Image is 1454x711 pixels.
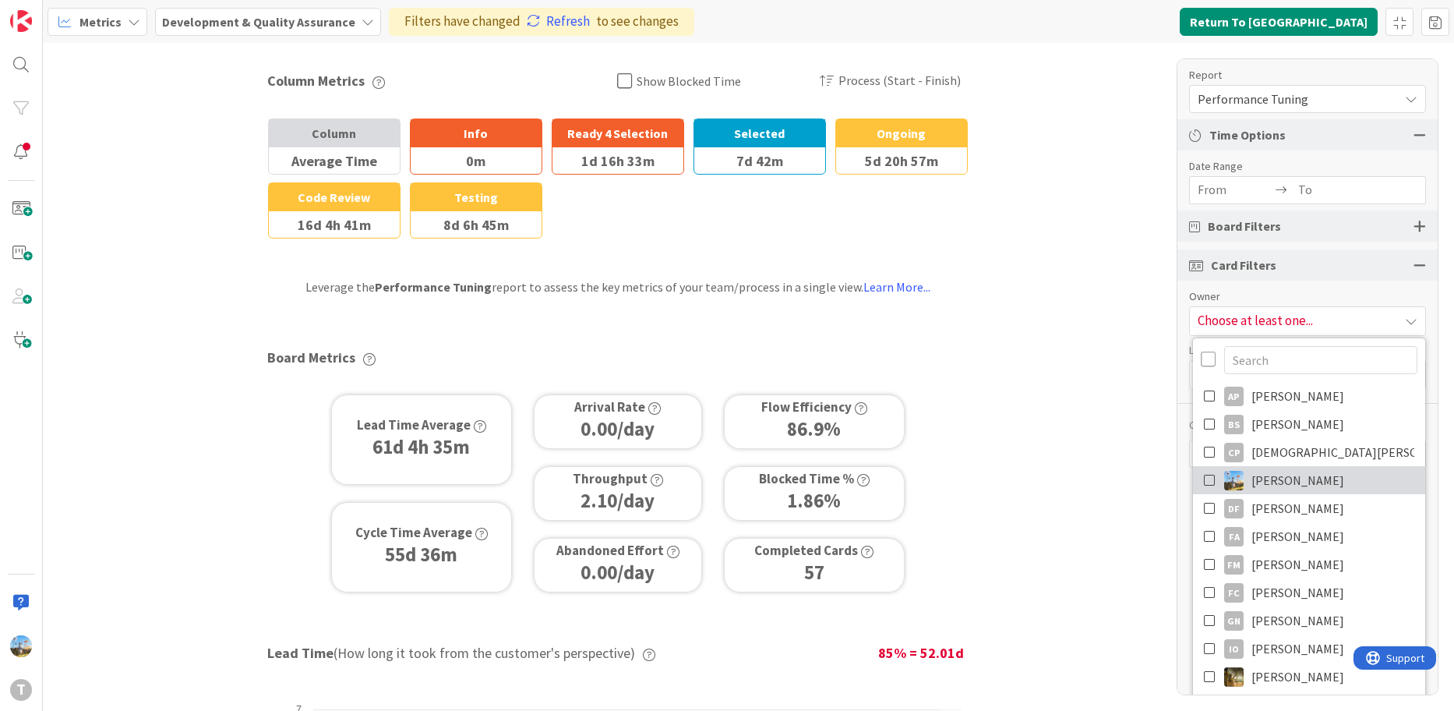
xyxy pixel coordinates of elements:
div: 1.86 % [787,486,841,516]
a: DG[PERSON_NAME] [1193,466,1425,494]
div: Ongoing [836,119,967,147]
div: 2.10/day [581,486,655,516]
span: [PERSON_NAME] [1251,497,1344,520]
div: Arrival Rate [574,399,661,415]
span: [PERSON_NAME] [1251,553,1344,576]
span: Time Options [1209,126,1286,144]
div: 57 [804,558,824,588]
div: FA [1224,527,1244,547]
a: CP[DEMOGRAPHIC_DATA][PERSON_NAME] [1193,438,1425,466]
div: GN [1224,611,1244,631]
img: JC [1224,667,1244,687]
div: Selected [694,119,825,147]
a: FC[PERSON_NAME] [1193,578,1425,607]
div: 16d 4h 41m [269,211,400,238]
span: Column Metrics [267,66,365,95]
span: [PERSON_NAME] [1251,637,1344,660]
div: Column [269,119,400,147]
span: [PERSON_NAME] [1251,469,1344,492]
span: Board Metrics [267,343,355,372]
span: [PERSON_NAME] [1251,609,1344,632]
button: Return To [GEOGRAPHIC_DATA] [1180,8,1378,36]
div: Leverage the report to assess the key metrics of your team/process in a single view. [305,278,930,296]
div: AP [1224,387,1244,406]
div: Cycle Time Average [355,525,488,540]
div: Custom Fields [1189,417,1426,433]
div: 86.9 % [787,415,841,444]
div: Throughput [573,471,663,486]
a: AP[PERSON_NAME] [1193,382,1425,410]
img: DG [1224,471,1244,490]
div: Report [1189,67,1410,83]
div: Completed Cards [754,543,873,558]
div: Choose at least one... [1190,307,1425,335]
a: GN[PERSON_NAME] [1193,607,1425,635]
b: Performance Tuning [375,279,492,295]
span: [PERSON_NAME] [1251,412,1344,436]
div: Abandoned Effort [556,543,679,558]
div: Info [411,119,542,147]
div: 5d 20h 57m [836,147,967,174]
div: Flow Efficiency [761,399,867,415]
div: 55d 36m [385,540,457,570]
span: Support [33,2,71,21]
a: JC[PERSON_NAME] [1193,663,1425,691]
div: Blocked Time % [759,471,870,486]
span: Owner [1189,288,1410,305]
div: Code Review [269,183,400,211]
div: FC [1224,583,1244,603]
span: Card Filters [1211,256,1276,274]
a: FM[PERSON_NAME] [1193,550,1425,578]
div: 0.00/day [581,415,655,444]
input: To [1298,177,1372,203]
div: CP [1224,443,1244,462]
span: Metrics [79,12,122,31]
input: Search [1224,346,1417,374]
button: Show Blocked Time [617,66,812,95]
span: 85% = 52.01d [655,638,964,667]
span: Board Filters [1208,217,1281,235]
b: Lead Time [267,644,334,662]
span: [PERSON_NAME] [1251,384,1344,408]
div: T [10,679,32,701]
img: DG [10,635,32,657]
span: Process (Start - Finish) [838,66,961,95]
a: FA[PERSON_NAME] [1193,522,1425,550]
span: [PERSON_NAME] [1251,525,1344,548]
span: (How long it took from the customer's perspective) [267,638,635,667]
a: IO[PERSON_NAME] [1193,635,1425,663]
div: IO [1224,639,1244,659]
div: Date Range [1189,158,1410,175]
span: Performance Tuning [1198,88,1391,110]
span: [PERSON_NAME] [1251,581,1344,604]
div: 61d 4h 35m [372,433,470,462]
a: BS[PERSON_NAME] [1193,410,1425,438]
div: 0.00/day [581,558,655,588]
div: Average Time [269,147,400,174]
a: Learn More... [863,279,930,295]
div: FM [1224,555,1244,575]
span: Show Blocked Time [637,69,741,93]
div: DF [1224,499,1244,518]
span: [DEMOGRAPHIC_DATA][PERSON_NAME] [1251,440,1414,464]
div: Lead Time Average [357,417,486,433]
div: BS [1224,415,1244,434]
input: From [1198,177,1272,203]
a: Refresh [527,12,590,32]
img: Visit kanbanzone.com [10,10,32,32]
div: Testing [411,183,542,211]
div: 1d 16h 33m [552,147,683,174]
b: Development & Quality Assurance [162,14,355,30]
div: 7d 42m [694,147,825,174]
div: Filters have changed to see changes [389,8,694,36]
div: 8d 6h 45m [411,211,542,238]
span: Labels [1189,342,1410,359]
span: [PERSON_NAME] [1251,665,1344,688]
a: DF[PERSON_NAME] [1193,494,1425,522]
div: Ready 4 Selection [552,119,683,147]
div: 0m [411,147,542,174]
